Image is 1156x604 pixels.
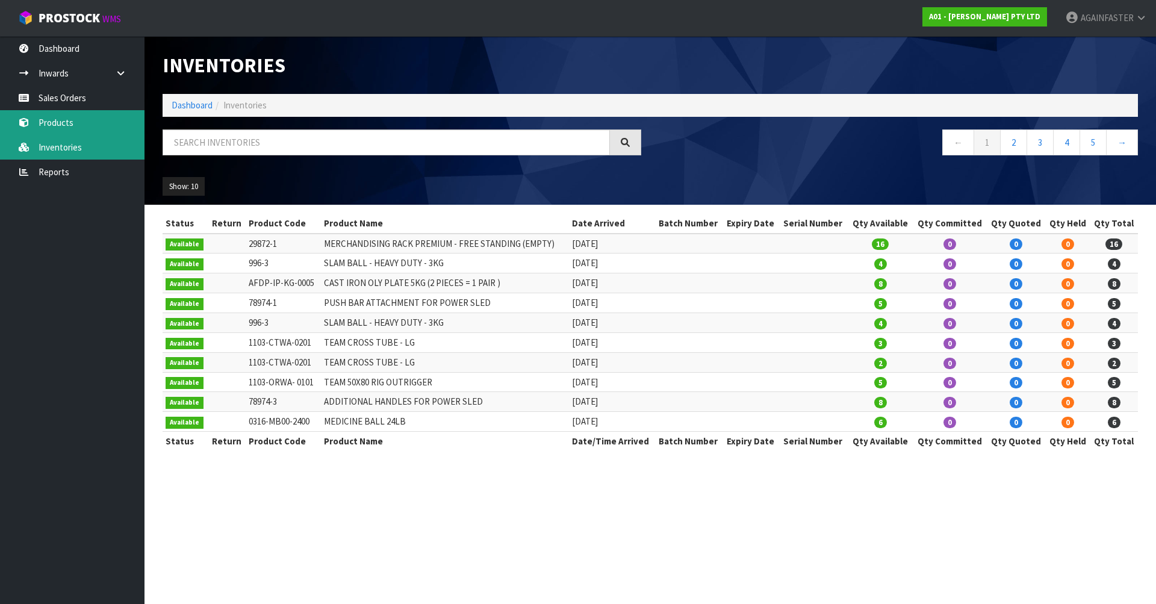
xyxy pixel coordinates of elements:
[1108,377,1120,388] span: 5
[569,432,656,451] th: Date/Time Arrived
[874,258,887,270] span: 4
[163,129,610,155] input: Search inventories
[1081,12,1134,23] span: AGAINFASTER
[321,332,569,352] td: TEAM CROSS TUBE - LG
[246,293,321,313] td: 78974-1
[1010,377,1022,388] span: 0
[874,298,887,310] span: 5
[1108,358,1120,369] span: 2
[1010,338,1022,349] span: 0
[986,214,1045,233] th: Qty Quoted
[102,13,121,25] small: WMS
[569,412,656,432] td: [DATE]
[1061,318,1074,329] span: 0
[780,432,848,451] th: Serial Number
[246,273,321,293] td: AFDP-IP-KG-0005
[321,412,569,432] td: MEDICINE BALL 24LB
[1027,129,1054,155] a: 3
[943,298,956,310] span: 0
[943,377,956,388] span: 0
[246,234,321,254] td: 29872-1
[166,338,204,350] span: Available
[1105,238,1122,250] span: 16
[874,318,887,329] span: 4
[321,254,569,273] td: SLAM BALL - HEAVY DUTY - 3KG
[943,258,956,270] span: 0
[659,129,1138,159] nav: Page navigation
[321,313,569,333] td: SLAM BALL - HEAVY DUTY - 3KG
[163,54,641,76] h1: Inventories
[569,273,656,293] td: [DATE]
[1010,298,1022,310] span: 0
[656,214,724,233] th: Batch Number
[1061,278,1074,290] span: 0
[246,372,321,392] td: 1103-ORWA- 0101
[246,412,321,432] td: 0316-MB00-2400
[1061,358,1074,369] span: 0
[569,254,656,273] td: [DATE]
[1045,214,1090,233] th: Qty Held
[321,432,569,451] th: Product Name
[1108,278,1120,290] span: 8
[1010,258,1022,270] span: 0
[942,129,974,155] a: ←
[166,318,204,330] span: Available
[1090,214,1138,233] th: Qty Total
[1061,338,1074,349] span: 0
[1010,397,1022,408] span: 0
[246,313,321,333] td: 996-3
[724,214,780,233] th: Expiry Date
[1061,238,1074,250] span: 0
[246,332,321,352] td: 1103-CTWA-0201
[724,432,780,451] th: Expiry Date
[1010,238,1022,250] span: 0
[1108,397,1120,408] span: 8
[166,298,204,310] span: Available
[943,338,956,349] span: 0
[943,397,956,408] span: 0
[848,214,913,233] th: Qty Available
[943,358,956,369] span: 0
[1061,417,1074,428] span: 0
[246,392,321,412] td: 78974-3
[166,258,204,270] span: Available
[1108,258,1120,270] span: 4
[569,392,656,412] td: [DATE]
[208,432,246,451] th: Return
[39,10,100,26] span: ProStock
[943,278,956,290] span: 0
[166,397,204,409] span: Available
[321,372,569,392] td: TEAM 50X80 RIG OUTRIGGER
[1061,397,1074,408] span: 0
[1108,298,1120,310] span: 5
[874,417,887,428] span: 6
[656,432,724,451] th: Batch Number
[321,214,569,233] th: Product Name
[1090,432,1138,451] th: Qty Total
[1010,318,1022,329] span: 0
[974,129,1001,155] a: 1
[172,99,213,111] a: Dashboard
[1061,377,1074,388] span: 0
[1080,129,1107,155] a: 5
[874,358,887,369] span: 2
[1108,417,1120,428] span: 6
[874,397,887,408] span: 8
[1061,258,1074,270] span: 0
[223,99,267,111] span: Inventories
[1000,129,1027,155] a: 2
[569,214,656,233] th: Date Arrived
[1045,432,1090,451] th: Qty Held
[1061,298,1074,310] span: 0
[848,432,913,451] th: Qty Available
[1108,338,1120,349] span: 3
[569,352,656,372] td: [DATE]
[913,432,987,451] th: Qty Committed
[246,432,321,451] th: Product Code
[1108,318,1120,329] span: 4
[569,372,656,392] td: [DATE]
[246,352,321,372] td: 1103-CTWA-0201
[569,313,656,333] td: [DATE]
[569,293,656,313] td: [DATE]
[321,234,569,254] td: MERCHANDISING RACK PREMIUM - FREE STANDING (EMPTY)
